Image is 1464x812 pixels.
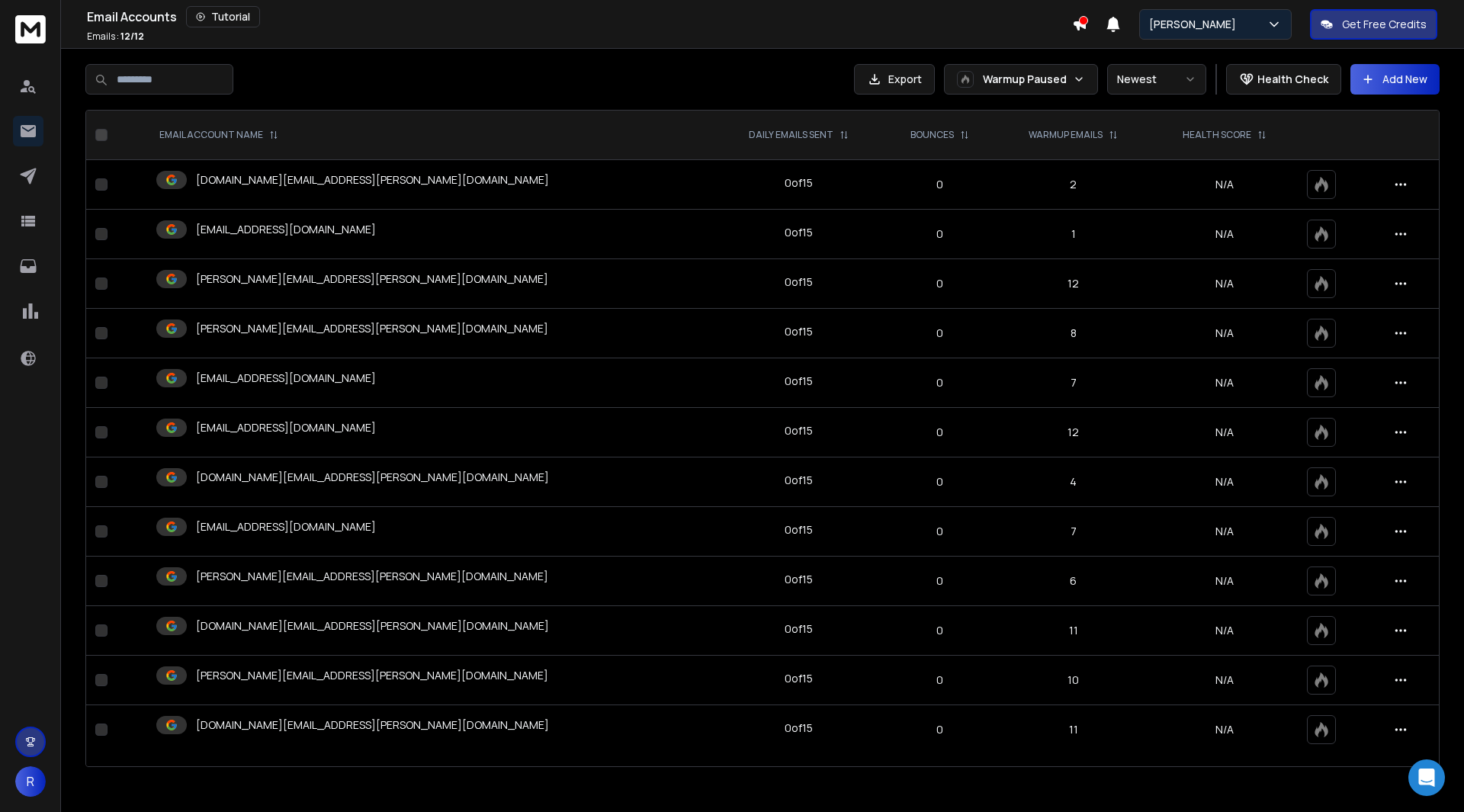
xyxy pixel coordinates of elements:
div: 0 of 15 [785,671,813,686]
p: N/A [1160,177,1289,192]
p: [DOMAIN_NAME][EMAIL_ADDRESS][PERSON_NAME][DOMAIN_NAME] [196,172,549,188]
p: [DOMAIN_NAME][EMAIL_ADDRESS][PERSON_NAME][DOMAIN_NAME] [196,470,549,485]
td: 1 [996,210,1151,259]
td: 8 [996,309,1151,358]
td: 11 [996,606,1151,656]
p: [EMAIL_ADDRESS][DOMAIN_NAME] [196,222,376,237]
p: [PERSON_NAME][EMAIL_ADDRESS][PERSON_NAME][DOMAIN_NAME] [196,569,548,584]
td: 7 [996,507,1151,557]
div: Open Intercom Messenger [1408,759,1445,796]
td: 6 [996,557,1151,606]
p: 0 [892,375,987,390]
div: 0 of 15 [785,175,813,191]
button: R [15,766,46,797]
p: 0 [892,226,987,242]
button: Health Check [1226,64,1341,95]
p: 0 [892,425,987,440]
p: N/A [1160,425,1289,440]
div: Email Accounts [87,6,1072,27]
p: N/A [1160,226,1289,242]
p: N/A [1160,573,1289,589]
div: 0 of 15 [785,522,813,538]
td: 12 [996,259,1151,309]
p: N/A [1160,276,1289,291]
p: N/A [1160,524,1289,539]
p: 0 [892,573,987,589]
p: [DOMAIN_NAME][EMAIL_ADDRESS][PERSON_NAME][DOMAIN_NAME] [196,618,549,634]
td: 4 [996,457,1151,507]
p: 0 [892,326,987,341]
p: [EMAIL_ADDRESS][DOMAIN_NAME] [196,519,376,534]
p: 0 [892,276,987,291]
button: Export [854,64,935,95]
div: 0 of 15 [785,324,813,339]
button: Tutorial [186,6,260,27]
p: N/A [1160,326,1289,341]
p: [PERSON_NAME][EMAIL_ADDRESS][PERSON_NAME][DOMAIN_NAME] [196,668,548,683]
p: [PERSON_NAME] [1149,17,1242,32]
td: 10 [996,656,1151,705]
div: 0 of 15 [785,721,813,736]
td: 2 [996,160,1151,210]
p: [PERSON_NAME][EMAIL_ADDRESS][PERSON_NAME][DOMAIN_NAME] [196,271,548,287]
button: Newest [1107,64,1206,95]
p: 0 [892,623,987,638]
p: 0 [892,722,987,737]
div: 0 of 15 [785,621,813,637]
span: 12 / 12 [120,30,144,43]
td: 11 [996,705,1151,755]
div: 0 of 15 [785,274,813,290]
div: 0 of 15 [785,423,813,438]
div: 0 of 15 [785,374,813,389]
p: 0 [892,474,987,489]
button: Get Free Credits [1310,9,1437,40]
p: N/A [1160,623,1289,638]
p: 0 [892,672,987,688]
p: [DOMAIN_NAME][EMAIL_ADDRESS][PERSON_NAME][DOMAIN_NAME] [196,717,549,733]
div: EMAIL ACCOUNT NAME [159,129,278,141]
p: [EMAIL_ADDRESS][DOMAIN_NAME] [196,371,376,386]
p: WARMUP EMAILS [1029,129,1103,141]
p: Emails : [87,30,144,43]
p: N/A [1160,474,1289,489]
button: Add New [1350,64,1440,95]
div: 0 of 15 [785,225,813,240]
p: HEALTH SCORE [1183,129,1251,141]
td: 7 [996,358,1151,408]
div: 0 of 15 [785,473,813,488]
div: 0 of 15 [785,572,813,587]
p: [PERSON_NAME][EMAIL_ADDRESS][PERSON_NAME][DOMAIN_NAME] [196,321,548,336]
td: 12 [996,408,1151,457]
p: N/A [1160,722,1289,737]
p: DAILY EMAILS SENT [749,129,833,141]
p: Warmup Paused [983,72,1067,87]
p: N/A [1160,375,1289,390]
p: 0 [892,177,987,192]
p: [EMAIL_ADDRESS][DOMAIN_NAME] [196,420,376,435]
p: Get Free Credits [1342,17,1427,32]
p: BOUNCES [910,129,954,141]
p: N/A [1160,672,1289,688]
p: 0 [892,524,987,539]
p: Health Check [1257,72,1328,87]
